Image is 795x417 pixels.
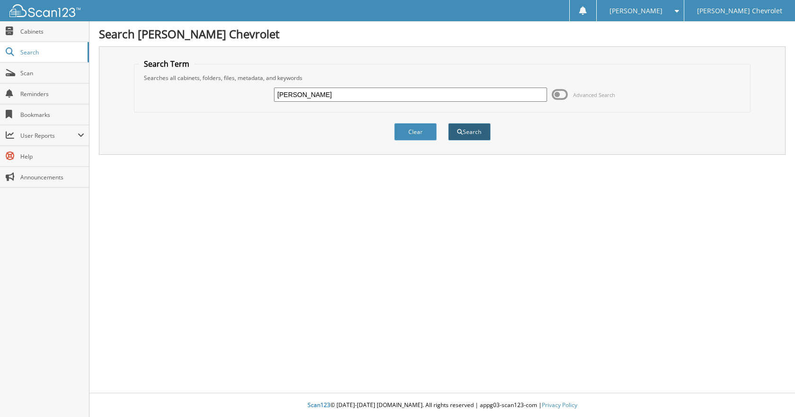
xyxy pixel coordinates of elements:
[9,4,80,17] img: scan123-logo-white.svg
[20,27,84,35] span: Cabinets
[308,401,330,409] span: Scan123
[448,123,491,141] button: Search
[542,401,577,409] a: Privacy Policy
[20,132,78,140] span: User Reports
[20,90,84,98] span: Reminders
[20,69,84,77] span: Scan
[20,173,84,181] span: Announcements
[394,123,437,141] button: Clear
[697,8,782,14] span: [PERSON_NAME] Chevrolet
[609,8,662,14] span: [PERSON_NAME]
[20,152,84,160] span: Help
[20,48,83,56] span: Search
[20,111,84,119] span: Bookmarks
[99,26,786,42] h1: Search [PERSON_NAME] Chevrolet
[748,372,795,417] iframe: Chat Widget
[89,394,795,417] div: © [DATE]-[DATE] [DOMAIN_NAME]. All rights reserved | appg03-scan123-com |
[139,59,194,69] legend: Search Term
[139,74,746,82] div: Searches all cabinets, folders, files, metadata, and keywords
[573,91,615,98] span: Advanced Search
